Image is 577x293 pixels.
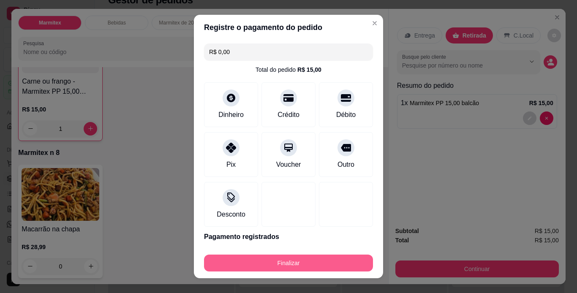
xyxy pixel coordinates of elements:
div: Crédito [278,110,299,120]
div: Débito [336,110,356,120]
div: Outro [337,160,354,170]
button: Finalizar [204,255,373,271]
div: Voucher [276,160,301,170]
div: Total do pedido [256,65,321,74]
button: Close [368,16,381,30]
div: Desconto [217,209,245,220]
div: Pix [226,160,236,170]
div: R$ 15,00 [297,65,321,74]
div: Dinheiro [218,110,244,120]
p: Pagamento registrados [204,232,373,242]
input: Ex.: hambúrguer de cordeiro [209,43,368,60]
header: Registre o pagamento do pedido [194,15,383,40]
